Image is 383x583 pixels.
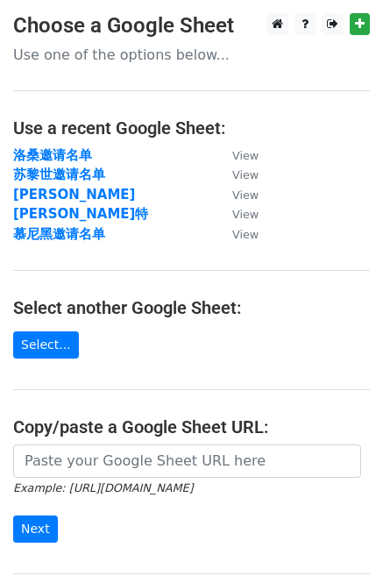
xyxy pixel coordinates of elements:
[13,117,370,139] h4: Use a recent Google Sheet:
[13,46,370,64] p: Use one of the options below...
[232,208,259,221] small: View
[215,226,259,242] a: View
[232,188,259,202] small: View
[13,187,135,203] a: [PERSON_NAME]
[13,331,79,359] a: Select...
[13,481,193,494] small: Example: [URL][DOMAIN_NAME]
[215,187,259,203] a: View
[13,226,105,242] a: 慕尼黑邀请名单
[215,167,259,182] a: View
[13,297,370,318] h4: Select another Google Sheet:
[215,206,259,222] a: View
[13,416,370,437] h4: Copy/paste a Google Sheet URL:
[232,149,259,162] small: View
[232,228,259,241] small: View
[13,167,105,182] a: 苏黎世邀请名单
[13,444,361,478] input: Paste your Google Sheet URL here
[13,515,58,543] input: Next
[13,206,148,222] a: [PERSON_NAME]特
[13,147,92,163] a: 洛桑邀请名单
[232,168,259,181] small: View
[215,147,259,163] a: View
[13,13,370,39] h3: Choose a Google Sheet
